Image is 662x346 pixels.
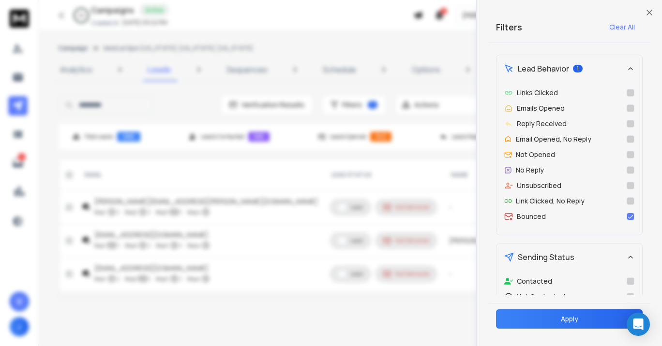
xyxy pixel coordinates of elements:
p: Reply Received [517,119,567,129]
p: No Reply [516,165,544,175]
span: 1 [573,65,583,72]
button: Sending Status [496,244,642,271]
span: Lead Behavior [518,63,569,74]
p: Link Clicked, No Reply [516,196,585,206]
button: Clear All [602,17,643,37]
button: Apply [496,309,643,329]
div: Open Intercom Messenger [627,313,650,336]
span: Sending Status [518,251,574,263]
p: Contacted [517,276,552,286]
p: Emails Opened [517,103,565,113]
p: Not Opened [516,150,555,159]
div: Lead Behavior1 [496,82,642,235]
h2: Filters [496,20,522,34]
p: Not Contacted [517,292,565,302]
button: Lead Behavior1 [496,55,642,82]
p: Email Opened, No Reply [516,134,591,144]
p: Bounced [517,212,546,221]
p: Unsubscribed [517,181,561,190]
p: Links Clicked [517,88,558,98]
